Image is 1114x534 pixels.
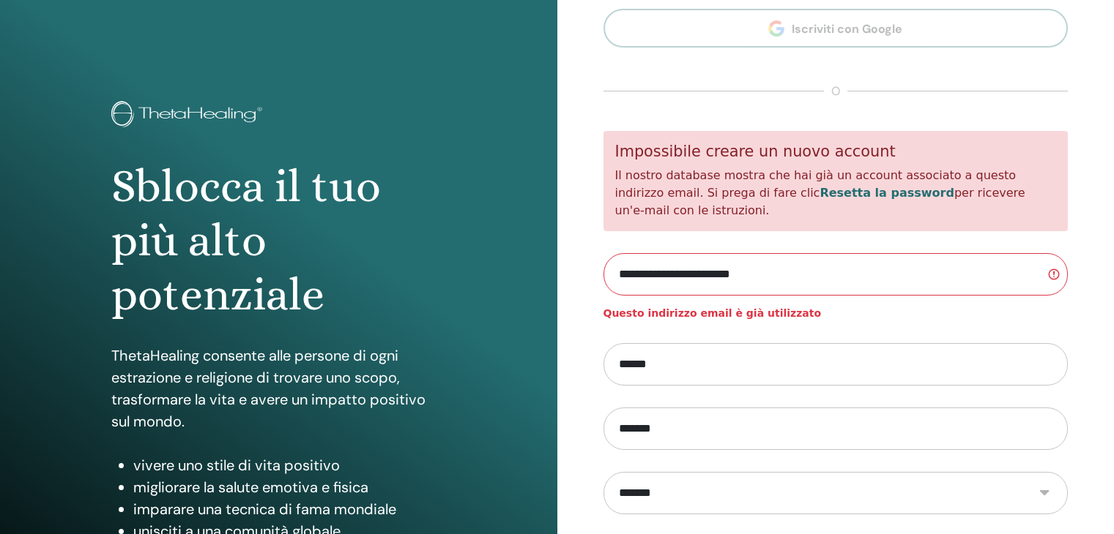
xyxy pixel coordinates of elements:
[111,345,446,432] p: ThetaHealing consente alle persone di ogni estrazione e religione di trovare uno scopo, trasforma...
[604,131,1069,231] div: Il nostro database mostra che hai già un account associato a questo indirizzo email. Si prega di ...
[820,186,954,200] a: Resetta la password
[111,159,446,323] h1: Sblocca il tuo più alto potenziale
[824,83,847,100] span: o
[615,143,1057,161] h5: Impossibile creare un nuovo account
[133,454,446,476] li: vivere uno stile di vita positivo
[604,307,822,319] strong: Questo indirizzo email è già utilizzato
[133,476,446,498] li: migliorare la salute emotiva e fisica
[133,498,446,520] li: imparare una tecnica di fama mondiale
